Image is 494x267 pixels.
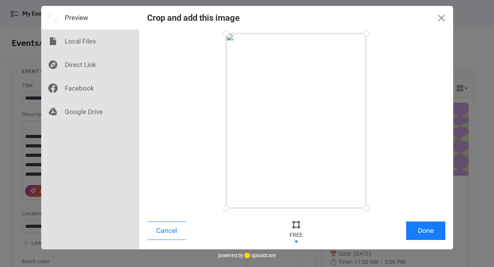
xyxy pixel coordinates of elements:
div: Local Files [41,29,139,53]
div: Facebook [41,76,139,100]
div: powered by [218,249,276,261]
button: Done [406,222,445,240]
button: Cancel [147,222,186,240]
div: Google Drive [41,100,139,124]
div: Preview [41,6,139,29]
a: uploadcare [243,252,276,258]
button: Close [430,6,453,29]
div: Direct Link [41,53,139,76]
div: Crop and add this image [147,13,240,23]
